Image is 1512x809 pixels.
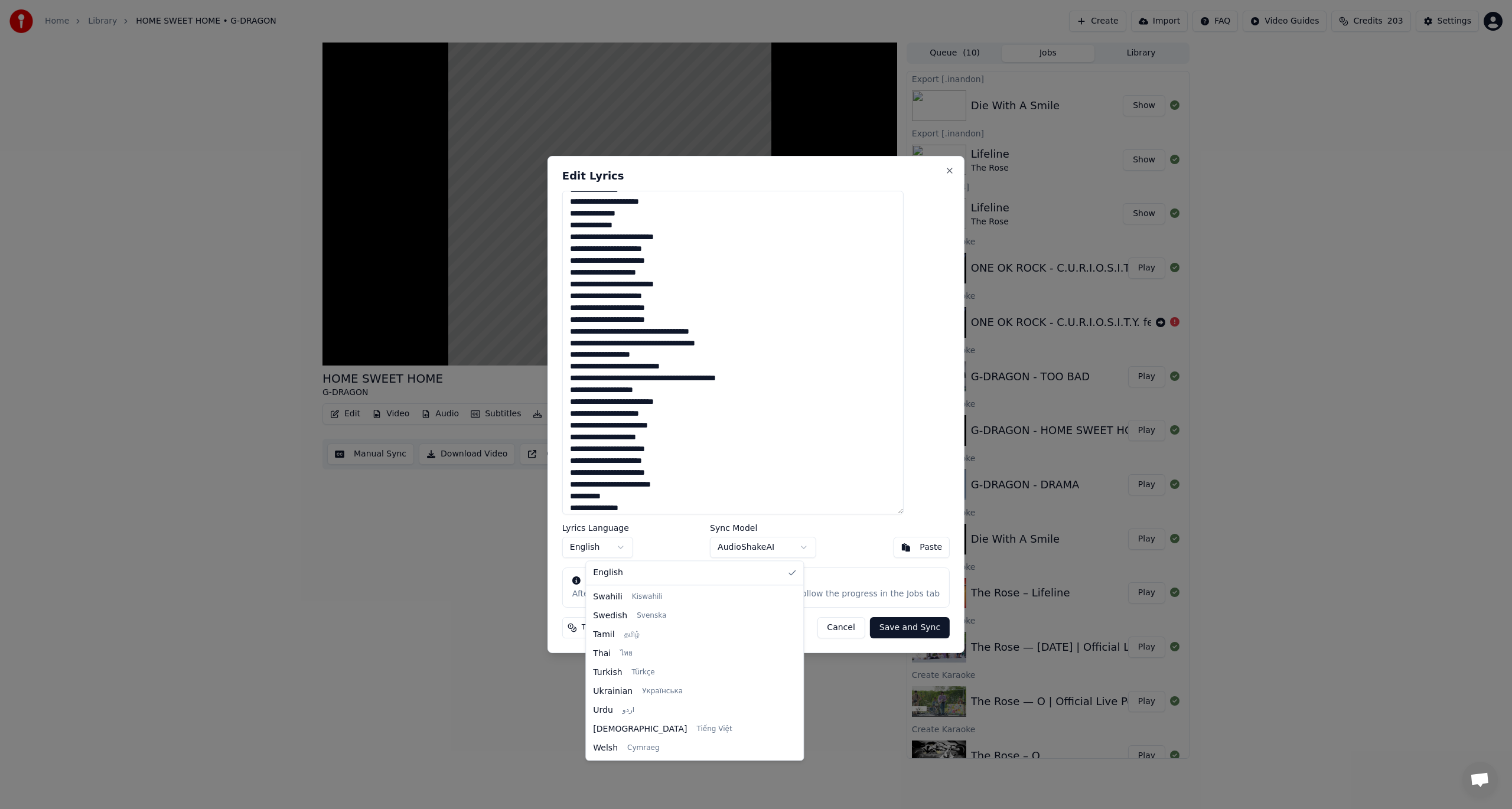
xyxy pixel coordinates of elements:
span: Turkish [593,667,622,679]
span: Cymraeg [627,743,659,753]
span: Ukrainian [593,686,633,697]
span: Tamil [593,629,614,641]
span: Kiswahili [632,593,663,602]
span: Swedish [593,611,627,622]
span: Tiếng Việt [697,725,732,734]
span: Thai [593,648,611,660]
span: اردو [623,706,634,715]
span: [DEMOGRAPHIC_DATA] [593,723,687,735]
span: Swahili [593,592,622,604]
span: English [593,567,623,579]
span: தமிழ் [624,631,640,640]
span: Welsh [593,742,618,754]
span: Українська [642,687,683,696]
span: Türkçe [632,668,655,678]
span: ไทย [620,650,633,659]
span: Urdu [593,704,613,716]
span: Svenska [637,612,666,621]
